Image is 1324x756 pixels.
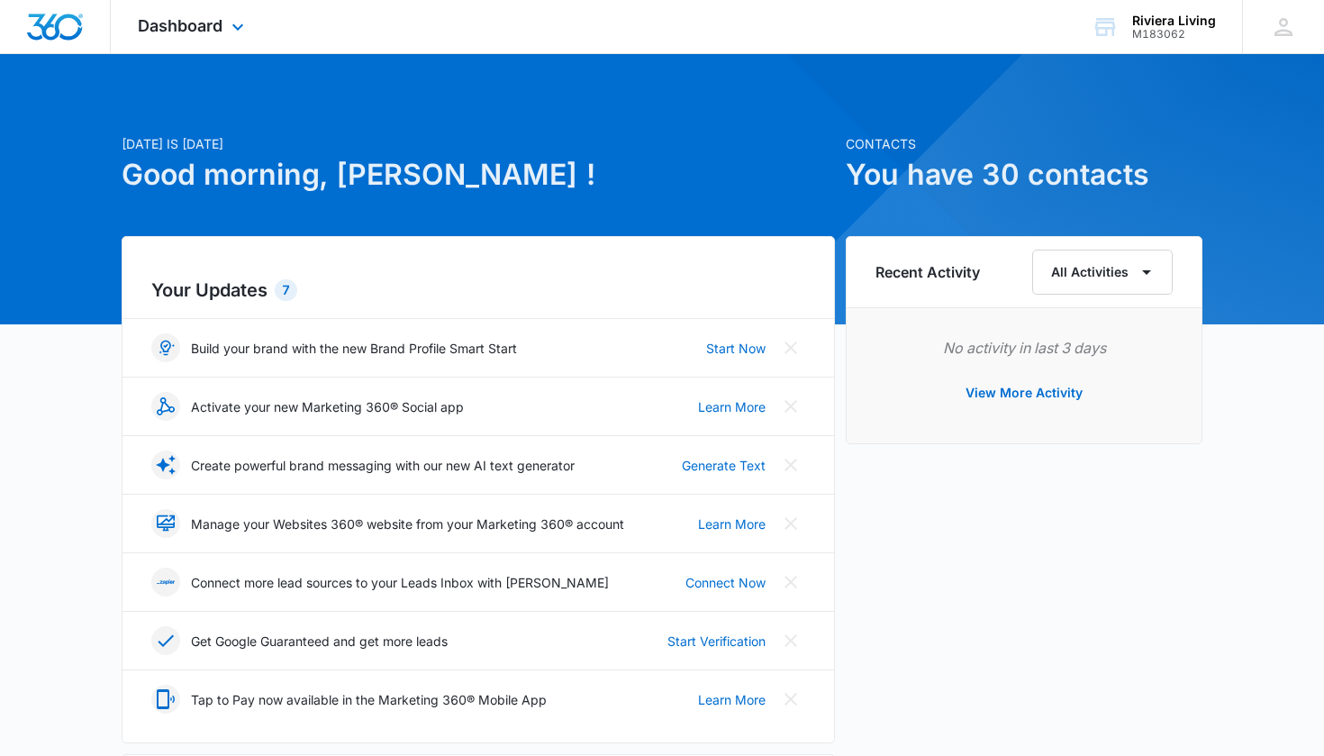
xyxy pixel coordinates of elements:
div: account id [1132,28,1216,41]
p: Build your brand with the new Brand Profile Smart Start [191,339,517,358]
a: Start Now [706,339,766,358]
p: Manage your Websites 360® website from your Marketing 360® account [191,515,624,533]
button: View More Activity [948,371,1101,414]
a: Learn More [698,515,766,533]
h1: You have 30 contacts [846,153,1202,196]
button: Close [776,392,805,421]
h1: Good morning, [PERSON_NAME] ! [122,153,835,196]
div: 7 [275,279,297,301]
button: Close [776,451,805,479]
h6: Recent Activity [875,261,980,283]
p: Create powerful brand messaging with our new AI text generator [191,456,575,475]
a: Learn More [698,397,766,416]
button: Close [776,333,805,362]
p: Tap to Pay now available in the Marketing 360® Mobile App [191,690,547,709]
h2: Your Updates [151,277,805,304]
div: account name [1132,14,1216,28]
button: Close [776,509,805,538]
a: Start Verification [667,632,766,651]
p: Get Google Guaranteed and get more leads [191,632,448,651]
button: All Activities [1032,250,1173,295]
a: Generate Text [682,456,766,475]
p: Contacts [846,134,1202,153]
a: Learn More [698,690,766,709]
p: [DATE] is [DATE] [122,134,835,153]
a: Connect Now [685,573,766,592]
p: No activity in last 3 days [875,337,1173,359]
p: Connect more lead sources to your Leads Inbox with [PERSON_NAME] [191,573,609,592]
button: Close [776,685,805,714]
p: Activate your new Marketing 360® Social app [191,397,464,416]
button: Close [776,626,805,655]
button: Close [776,568,805,597]
span: Dashboard [138,16,222,35]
